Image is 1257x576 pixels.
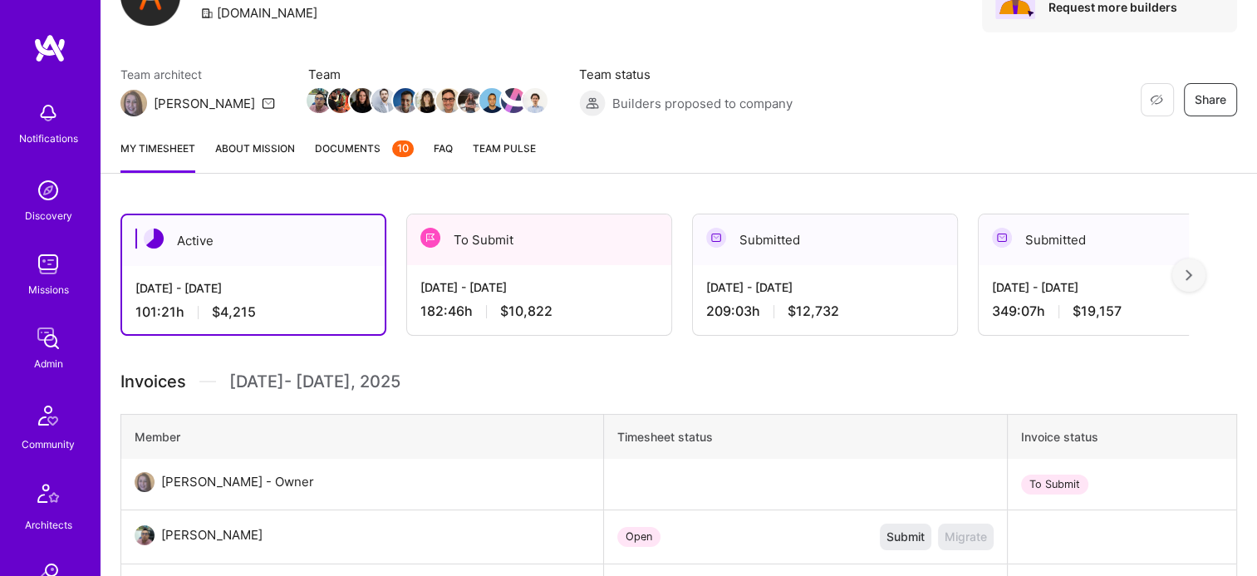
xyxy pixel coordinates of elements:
div: [PERSON_NAME] [154,95,255,112]
img: logo [33,33,66,63]
img: Community [28,396,68,436]
img: Active [144,229,164,249]
div: Discovery [25,207,72,224]
div: [DATE] - [DATE] [135,279,371,297]
span: Team [308,66,546,83]
span: Submit [886,529,925,545]
div: 349:07 h [992,303,1230,320]
span: Team status [579,66,793,83]
span: $19,157 [1073,303,1122,320]
div: [PERSON_NAME] - Owner [161,472,314,492]
img: Team Member Avatar [523,88,547,113]
span: Team architect [120,66,275,83]
div: Notifications [19,130,78,147]
div: To Submit [1021,475,1088,495]
img: Team Member Avatar [350,88,375,113]
img: Divider [199,369,216,394]
div: [DATE] - [DATE] [420,278,658,296]
div: Active [122,215,385,266]
a: Team Member Avatar [416,86,438,115]
img: admin teamwork [32,322,65,355]
span: Share [1195,91,1226,108]
img: To Submit [420,228,440,248]
div: Submitted [979,214,1243,265]
a: Documents10 [315,140,414,173]
a: Team Member Avatar [308,86,330,115]
img: Builders proposed to company [579,90,606,116]
a: Team Member Avatar [373,86,395,115]
th: Invoice status [1007,415,1236,460]
div: Open [617,527,660,547]
div: To Submit [407,214,671,265]
button: Submit [880,524,931,550]
a: FAQ [434,140,453,173]
img: Team Architect [120,90,147,116]
img: User Avatar [135,472,155,492]
span: Documents [315,140,414,157]
a: Team Member Avatar [438,86,459,115]
img: right [1186,269,1192,281]
span: [DATE] - [DATE] , 2025 [229,369,400,394]
a: Team Member Avatar [330,86,351,115]
button: Share [1184,83,1237,116]
div: 209:03 h [706,303,944,320]
div: Architects [25,516,72,534]
div: 182:46 h [420,303,658,320]
a: My timesheet [120,140,195,173]
i: icon EyeClosed [1150,93,1163,106]
a: Team Member Avatar [524,86,546,115]
div: Community [22,436,75,453]
span: Team Pulse [473,142,536,155]
a: Team Member Avatar [351,86,373,115]
img: Team Member Avatar [371,88,396,113]
i: icon CompanyGray [200,7,214,20]
img: Team Member Avatar [393,88,418,113]
div: [DOMAIN_NAME] [200,4,317,22]
div: Missions [28,281,69,298]
img: User Avatar [135,525,155,545]
img: discovery [32,174,65,207]
div: Submitted [693,214,957,265]
span: Builders proposed to company [612,95,793,112]
a: Team Member Avatar [459,86,481,115]
img: Team Member Avatar [501,88,526,113]
i: icon Mail [262,96,275,110]
img: Team Member Avatar [436,88,461,113]
div: [PERSON_NAME] [161,525,263,545]
img: Team Member Avatar [458,88,483,113]
div: 10 [392,140,414,157]
div: [DATE] - [DATE] [992,278,1230,296]
img: bell [32,96,65,130]
span: $12,732 [788,303,839,320]
img: Team Member Avatar [307,88,331,113]
a: Team Member Avatar [481,86,503,115]
span: Invoices [120,369,186,394]
a: Team Member Avatar [395,86,416,115]
img: Team Member Avatar [479,88,504,113]
img: Team Member Avatar [415,88,439,113]
span: $10,822 [500,303,552,320]
span: $4,215 [212,303,256,321]
img: teamwork [32,248,65,281]
a: Team Member Avatar [503,86,524,115]
a: Team Pulse [473,140,536,173]
img: Submitted [706,228,726,248]
div: [DATE] - [DATE] [706,278,944,296]
img: Team Member Avatar [328,88,353,113]
div: Admin [34,355,63,372]
th: Member [121,415,604,460]
img: Architects [28,476,68,516]
th: Timesheet status [603,415,1007,460]
a: About Mission [215,140,295,173]
img: Submitted [992,228,1012,248]
div: 101:21 h [135,303,371,321]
